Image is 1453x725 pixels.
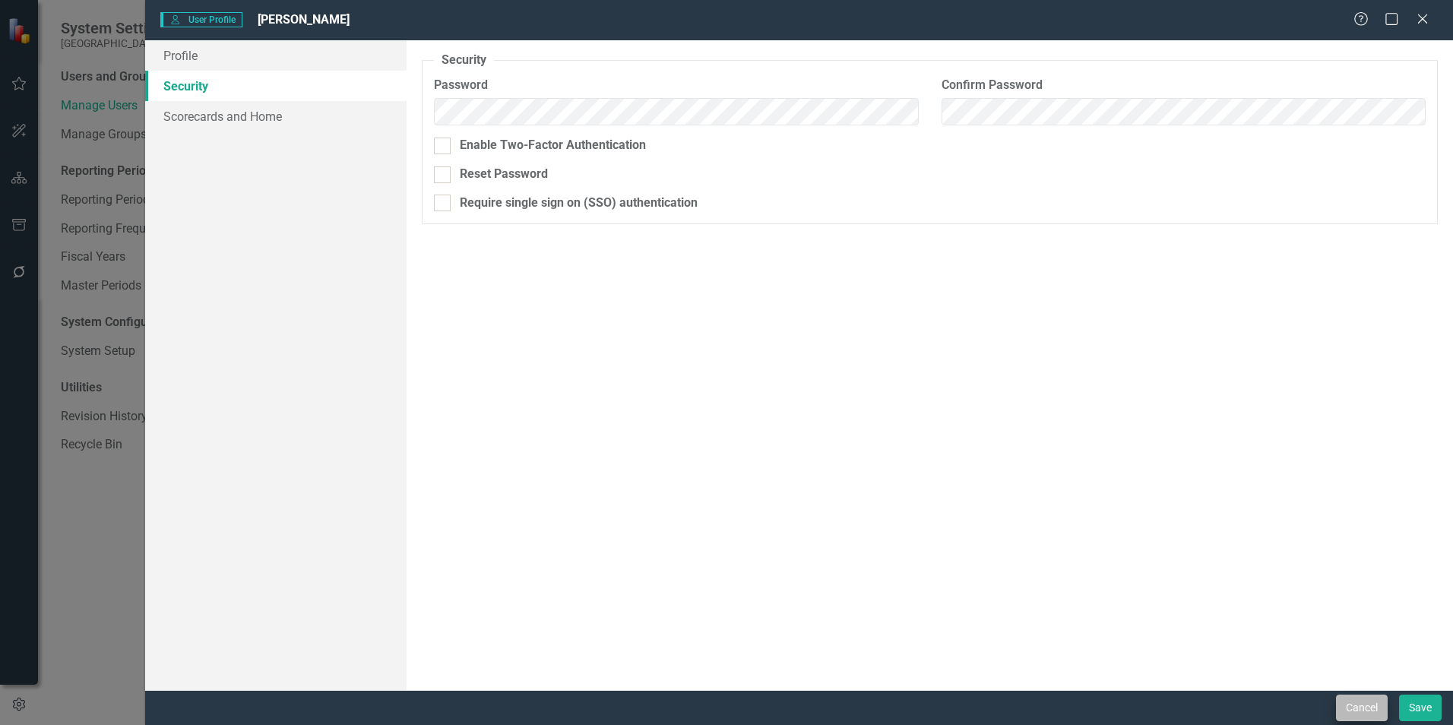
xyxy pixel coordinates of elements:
[434,52,494,69] legend: Security
[434,77,918,94] label: Password
[460,166,548,183] div: Reset Password
[145,40,407,71] a: Profile
[145,101,407,131] a: Scorecards and Home
[1336,695,1388,721] button: Cancel
[145,71,407,101] a: Security
[258,12,350,27] span: [PERSON_NAME]
[460,137,646,154] div: Enable Two-Factor Authentication
[460,195,698,212] div: Require single sign on (SSO) authentication
[1399,695,1442,721] button: Save
[160,12,242,27] span: User Profile
[942,77,1426,94] label: Confirm Password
